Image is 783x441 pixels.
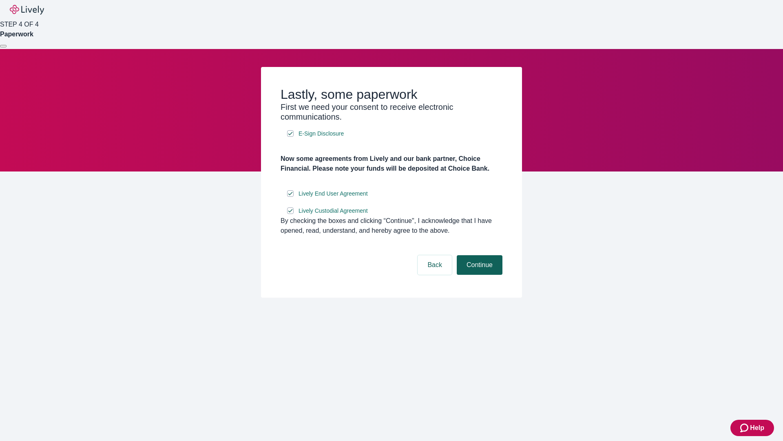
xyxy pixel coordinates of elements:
a: e-sign disclosure document [297,189,369,199]
div: By checking the boxes and clicking “Continue", I acknowledge that I have opened, read, understand... [281,216,502,236]
button: Continue [457,255,502,275]
span: E-Sign Disclosure [299,129,344,138]
img: Lively [10,5,44,15]
span: Help [750,423,764,433]
a: e-sign disclosure document [297,129,345,139]
h4: Now some agreements from Lively and our bank partner, Choice Financial. Please note your funds wi... [281,154,502,174]
button: Zendesk support iconHelp [730,420,774,436]
a: e-sign disclosure document [297,206,369,216]
svg: Zendesk support icon [740,423,750,433]
button: Back [418,255,452,275]
h2: Lastly, some paperwork [281,87,502,102]
h3: First we need your consent to receive electronic communications. [281,102,502,122]
span: Lively Custodial Agreement [299,207,368,215]
span: Lively End User Agreement [299,189,368,198]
